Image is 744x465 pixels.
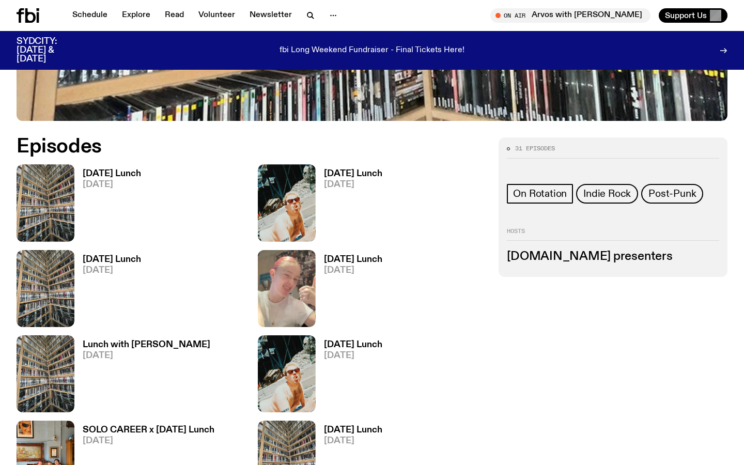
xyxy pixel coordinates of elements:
a: [DATE] Lunch[DATE] [316,169,382,241]
a: Schedule [66,8,114,23]
a: Indie Rock [576,184,638,204]
a: Read [159,8,190,23]
a: On Rotation [507,184,573,204]
h3: [DATE] Lunch [324,340,382,349]
span: Support Us [665,11,707,20]
h3: [DATE] Lunch [324,426,382,435]
span: Post-Punk [648,188,696,199]
h2: Hosts [507,228,719,241]
span: [DATE] [324,180,382,189]
img: A corner shot of the fbi music library [17,164,74,241]
h3: [DOMAIN_NAME] presenters [507,251,719,262]
img: A corner shot of the fbi music library [17,250,74,327]
h3: [DATE] Lunch [324,255,382,264]
a: Volunteer [192,8,241,23]
h3: [DATE] Lunch [324,169,382,178]
span: [DATE] [324,437,382,445]
img: A corner shot of the fbi music library [17,335,74,412]
a: [DATE] Lunch[DATE] [316,255,382,327]
span: On Rotation [513,188,567,199]
span: [DATE] [83,351,210,360]
a: Newsletter [243,8,298,23]
button: Support Us [659,8,727,23]
span: Indie Rock [583,188,631,199]
h3: SYDCITY: [DATE] & [DATE] [17,37,83,64]
h2: Episodes [17,137,486,156]
a: Lunch with [PERSON_NAME][DATE] [74,340,210,412]
span: [DATE] [83,180,141,189]
a: Explore [116,8,157,23]
p: fbi Long Weekend Fundraiser - Final Tickets Here! [280,46,464,55]
span: [DATE] [83,266,141,275]
a: [DATE] Lunch[DATE] [74,255,141,327]
h3: [DATE] Lunch [83,255,141,264]
a: [DATE] Lunch[DATE] [74,169,141,241]
h3: [DATE] Lunch [83,169,141,178]
span: [DATE] [324,266,382,275]
button: On AirArvos with [PERSON_NAME] [490,8,650,23]
span: 31 episodes [515,146,555,151]
h3: SOLO CAREER x [DATE] Lunch [83,426,214,435]
a: Post-Punk [641,184,703,204]
span: [DATE] [83,437,214,445]
h3: Lunch with [PERSON_NAME] [83,340,210,349]
span: [DATE] [324,351,382,360]
a: [DATE] Lunch[DATE] [316,340,382,412]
